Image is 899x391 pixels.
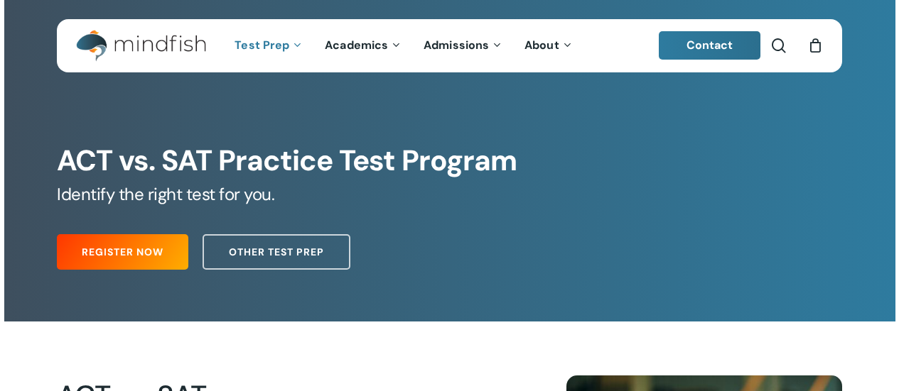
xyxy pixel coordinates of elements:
span: About [524,38,559,53]
iframe: Chatbot [577,286,879,371]
a: Academics [314,40,413,52]
span: Admissions [424,38,489,53]
a: About [514,40,584,52]
a: Admissions [413,40,514,52]
nav: Main Menu [224,19,583,72]
h5: Identify the right test for you. [57,183,842,206]
a: Test Prep [224,40,314,52]
span: Register Now [82,245,163,259]
span: Other Test Prep [229,245,324,259]
a: Contact [659,31,761,60]
a: Other Test Prep [203,234,350,270]
header: Main Menu [57,19,842,72]
span: Test Prep [235,38,289,53]
h1: ACT vs. SAT Practice Test Program [57,144,842,178]
a: Register Now [57,234,188,270]
span: Academics [325,38,388,53]
a: Cart [807,38,823,53]
span: Contact [687,38,733,53]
